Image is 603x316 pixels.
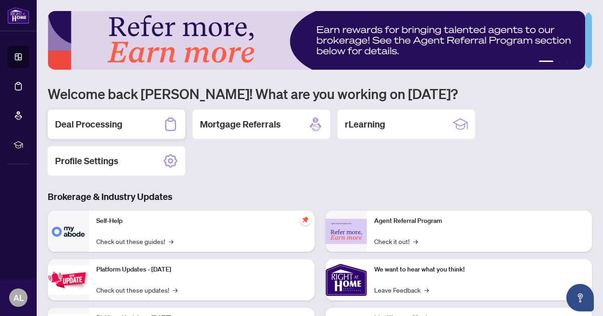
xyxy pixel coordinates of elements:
span: → [413,236,418,246]
h1: Welcome back [PERSON_NAME]! What are you working on [DATE]? [48,85,592,102]
p: Agent Referral Program [374,216,585,226]
img: Agent Referral Program [326,219,367,244]
img: Slide 0 [48,11,585,70]
img: We want to hear what you think! [326,259,367,300]
span: AL [13,291,24,304]
a: Leave Feedback→ [374,285,429,295]
h2: Mortgage Referrals [200,118,281,131]
button: 3 [564,61,568,64]
h2: Profile Settings [55,155,118,167]
h3: Brokerage & Industry Updates [48,190,592,203]
h2: Deal Processing [55,118,122,131]
span: → [169,236,173,246]
a: Check out these updates!→ [96,285,177,295]
span: → [173,285,177,295]
button: Open asap [566,284,594,311]
button: 2 [557,61,561,64]
img: logo [7,7,29,24]
p: We want to hear what you think! [374,265,585,275]
img: Platform Updates - July 21, 2025 [48,266,89,294]
button: 4 [572,61,575,64]
span: pushpin [300,214,311,225]
img: Self-Help [48,211,89,252]
p: Platform Updates - [DATE] [96,265,307,275]
a: Check out these guides!→ [96,236,173,246]
span: → [424,285,429,295]
a: Check it out!→ [374,236,418,246]
p: Self-Help [96,216,307,226]
button: 5 [579,61,583,64]
button: 1 [539,61,553,64]
h2: rLearning [345,118,385,131]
